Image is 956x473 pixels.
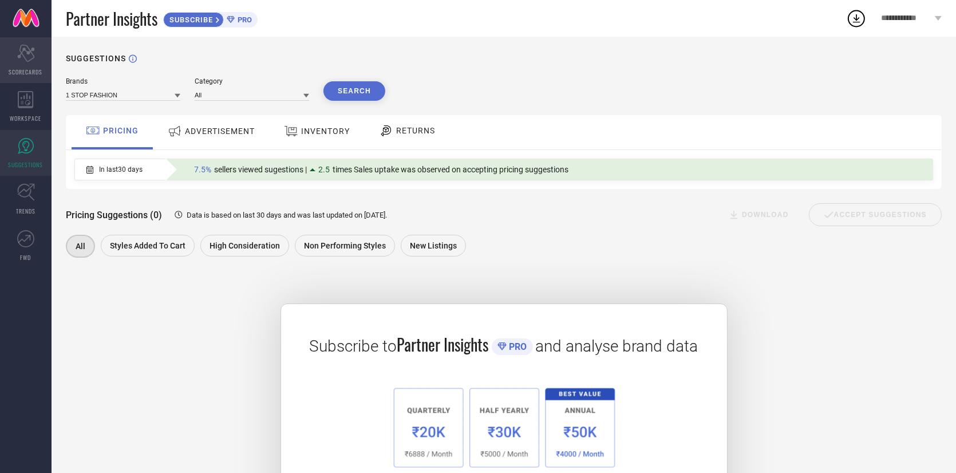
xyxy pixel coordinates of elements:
span: Non Performing Styles [304,241,386,250]
h1: SUGGESTIONS [66,54,126,63]
span: TRENDS [16,207,35,215]
span: SUGGESTIONS [9,160,44,169]
div: Open download list [846,8,867,29]
span: INVENTORY [301,127,350,136]
span: Pricing Suggestions (0) [66,210,162,220]
div: Brands [66,77,180,85]
span: FWD [21,253,31,262]
span: and analyse brand data [536,337,698,356]
span: SCORECARDS [9,68,43,76]
span: PRO [235,15,252,24]
span: WORKSPACE [10,114,42,123]
span: High Consideration [210,241,280,250]
span: All [76,242,85,251]
button: Search [323,81,385,101]
span: 2.5 [318,165,330,174]
span: RETURNS [396,126,435,135]
span: In last 30 days [99,165,143,174]
span: sellers viewed sugestions | [214,165,307,174]
a: SUBSCRIBEPRO [163,9,258,27]
span: PRICING [103,126,139,135]
span: ADVERTISEMENT [185,127,255,136]
div: Percentage of sellers who have viewed suggestions for the current Insight Type [188,162,574,177]
span: PRO [507,341,527,352]
span: SUBSCRIBE [164,15,216,24]
div: Category [195,77,309,85]
span: 7.5% [194,165,211,174]
span: Styles Added To Cart [110,241,185,250]
span: times Sales uptake was observed on accepting pricing suggestions [333,165,568,174]
span: Data is based on last 30 days and was last updated on [DATE] . [187,211,387,219]
span: Subscribe to [310,337,397,356]
span: New Listings [410,241,457,250]
span: Partner Insights [66,7,157,30]
span: Partner Insights [397,333,489,356]
div: Accept Suggestions [809,203,942,226]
